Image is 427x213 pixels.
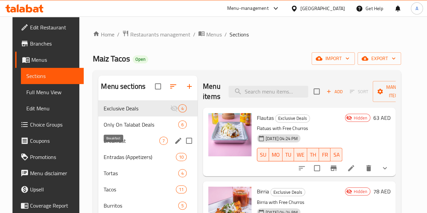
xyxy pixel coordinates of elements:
span: Open [133,56,148,62]
p: Flatuas with Free Churros [257,124,342,133]
a: Full Menu View [21,84,84,100]
li: / [117,30,119,38]
a: Branches [15,35,84,52]
span: Exclusive Deals [275,114,310,122]
svg: Inactive section [170,104,178,112]
span: Tortas [104,169,178,177]
span: Manage items [378,83,412,100]
span: Maiz Tacos [93,51,130,66]
span: Birria [257,186,269,196]
span: Select all sections [151,79,165,94]
div: Menu-management [227,4,269,12]
span: Select section [310,84,324,99]
button: Add [324,86,345,97]
div: Breakfast7edit [98,133,197,149]
div: Only On Talabat Deals6 [98,116,197,133]
button: sort-choices [294,160,310,176]
span: 10 [176,154,186,160]
span: Sort sections [165,78,181,95]
span: Entradas (Appetizers) [104,153,176,161]
div: items [176,185,187,193]
button: show more [377,160,393,176]
span: Exclusive Deals [104,104,170,112]
span: Add item [324,86,345,97]
button: edit [173,136,183,146]
button: Manage items [373,81,418,102]
button: FR [319,148,330,161]
span: Burritos [104,202,178,210]
span: Promotions [30,153,78,161]
span: SU [260,150,266,160]
span: 6 [179,122,186,128]
span: Menus [206,30,222,38]
span: WE [297,150,304,160]
span: FR [322,150,328,160]
a: Edit menu item [347,164,355,172]
p: Birria with Free Churros [257,198,342,207]
span: Coupons [30,137,78,145]
button: WE [294,148,307,161]
span: Sections [230,30,249,38]
div: Exclusive Deals [275,114,310,123]
h6: 78 AED [373,187,390,196]
a: Menu disclaimer [15,165,84,181]
span: Sections [26,72,78,80]
button: import [312,52,355,65]
a: Choice Groups [15,116,84,133]
span: Branches [30,39,78,48]
svg: Show Choices [381,164,389,172]
h6: 63 AED [373,113,390,123]
div: [GEOGRAPHIC_DATA] [300,5,345,12]
a: Menus [198,30,222,39]
h2: Menu items [203,81,220,102]
span: Hidden [351,188,370,195]
div: items [178,202,187,210]
div: items [176,153,187,161]
a: Upsell [15,181,84,197]
span: SA [333,150,340,160]
a: Promotions [15,149,84,165]
span: Only On Talabat Deals [104,121,178,129]
span: Breakfast [104,137,159,145]
button: TU [283,148,294,161]
li: / [193,30,195,38]
span: Menus [31,56,78,64]
div: Tortas4 [98,165,197,181]
span: TH [310,150,316,160]
button: delete [361,160,377,176]
h2: Menu sections [101,81,145,91]
span: Edit Menu [26,104,78,112]
button: MO [269,148,283,161]
nav: breadcrumb [93,30,401,39]
span: Exclusive Deals [271,188,305,196]
span: Coverage Report [30,202,78,210]
img: Flautas [208,113,251,156]
span: Flautas [257,113,274,123]
div: Exclusive Deals4 [98,100,197,116]
span: Full Menu View [26,88,78,96]
li: / [224,30,227,38]
span: import [317,54,349,63]
div: Entradas (Appetizers)10 [98,149,197,165]
a: Edit Menu [21,100,84,116]
span: Select to update [310,161,324,175]
button: SU [257,148,269,161]
a: Home [93,30,114,38]
input: search [229,86,308,98]
button: export [357,52,401,65]
span: 4 [179,170,186,177]
span: Upsell [30,185,78,193]
span: 5 [179,203,186,209]
div: Tacos11 [98,181,197,197]
div: items [178,121,187,129]
span: [DATE] 04:24 PM [263,135,300,142]
a: Menus [15,52,84,68]
span: 4 [179,105,186,112]
div: items [178,169,187,177]
div: Open [133,55,148,63]
span: Choice Groups [30,121,78,129]
button: SA [330,148,342,161]
span: A [416,5,418,12]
